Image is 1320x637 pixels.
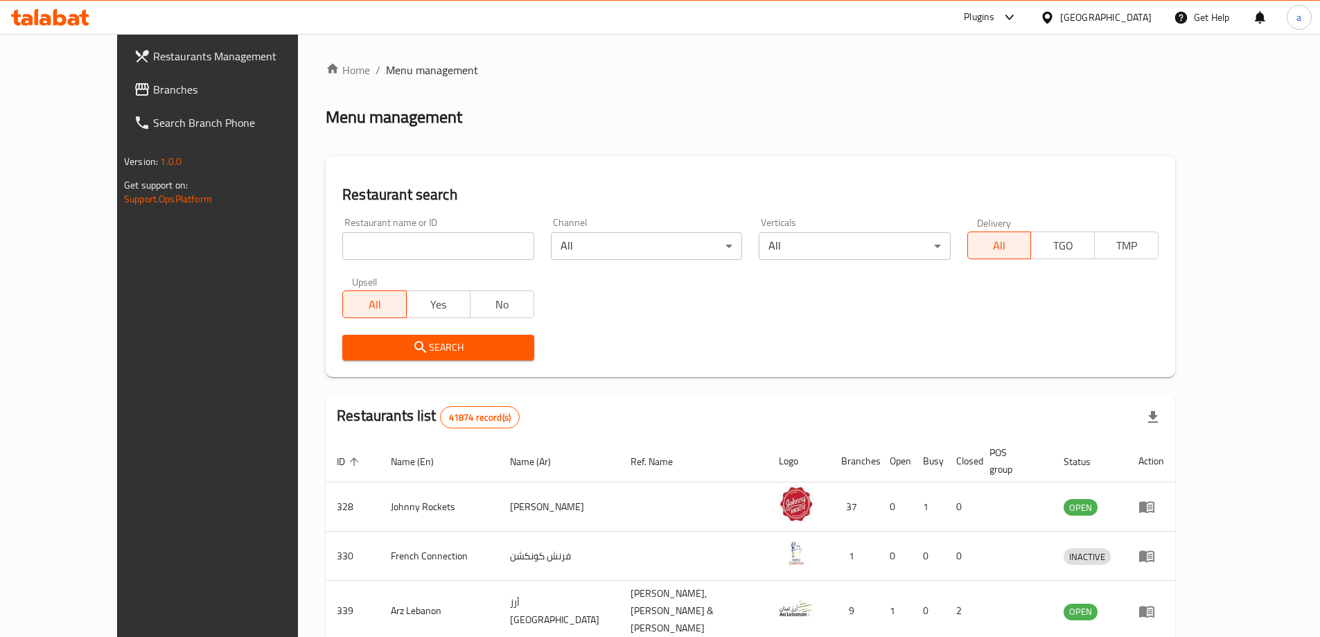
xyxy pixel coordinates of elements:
th: Action [1127,440,1175,482]
td: 0 [912,532,945,581]
label: Upsell [352,277,378,286]
td: فرنش كونكشن [499,532,619,581]
div: [GEOGRAPHIC_DATA] [1060,10,1152,25]
span: 41874 record(s) [441,411,519,424]
div: Total records count [440,406,520,428]
span: Ref. Name [631,453,691,470]
img: French Connection [779,536,813,570]
button: Search [342,335,534,360]
td: French Connection [380,532,499,581]
span: Yes [412,295,465,315]
span: Branches [153,81,326,98]
button: Yes [406,290,470,318]
a: Support.OpsPlatform [124,190,212,208]
span: Version: [124,152,158,171]
div: Menu [1138,548,1164,564]
input: Search for restaurant name or ID.. [342,232,534,260]
th: Logo [768,440,830,482]
span: All [349,295,401,315]
div: All [759,232,950,260]
td: Johnny Rockets [380,482,499,532]
a: Branches [123,73,337,106]
span: INACTIVE [1064,549,1111,565]
img: Arz Lebanon [779,591,813,626]
span: No [476,295,529,315]
td: [PERSON_NAME] [499,482,619,532]
label: Delivery [977,218,1012,227]
span: Name (Ar) [510,453,569,470]
span: Search [353,339,522,356]
span: Menu management [386,62,478,78]
a: Restaurants Management [123,40,337,73]
a: Search Branch Phone [123,106,337,139]
div: OPEN [1064,499,1098,516]
span: All [974,236,1026,256]
button: All [967,232,1032,259]
td: 0 [879,482,912,532]
span: Status [1064,453,1109,470]
td: 330 [326,532,380,581]
span: Search Branch Phone [153,114,326,131]
td: 1 [912,482,945,532]
button: No [470,290,534,318]
th: Closed [945,440,978,482]
td: 0 [945,532,978,581]
h2: Menu management [326,106,462,128]
li: / [376,62,380,78]
th: Busy [912,440,945,482]
h2: Restaurants list [337,405,520,428]
button: All [342,290,407,318]
td: 1 [830,532,879,581]
div: Plugins [964,9,994,26]
span: Restaurants Management [153,48,326,64]
span: Name (En) [391,453,452,470]
div: All [551,232,742,260]
td: 0 [945,482,978,532]
div: INACTIVE [1064,548,1111,565]
h2: Restaurant search [342,184,1159,205]
span: Get support on: [124,176,188,194]
td: 37 [830,482,879,532]
td: 0 [879,532,912,581]
span: POS group [989,444,1036,478]
div: Export file [1136,401,1170,434]
span: TGO [1037,236,1089,256]
button: TMP [1094,232,1159,259]
div: Menu [1138,498,1164,515]
button: TGO [1030,232,1095,259]
span: TMP [1100,236,1153,256]
td: 328 [326,482,380,532]
img: Johnny Rockets [779,487,813,521]
span: ID [337,453,363,470]
span: a [1296,10,1301,25]
th: Open [879,440,912,482]
span: 1.0.0 [160,152,182,171]
nav: breadcrumb [326,62,1175,78]
th: Branches [830,440,879,482]
a: Home [326,62,370,78]
div: Menu [1138,603,1164,620]
span: OPEN [1064,500,1098,516]
span: OPEN [1064,604,1098,620]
